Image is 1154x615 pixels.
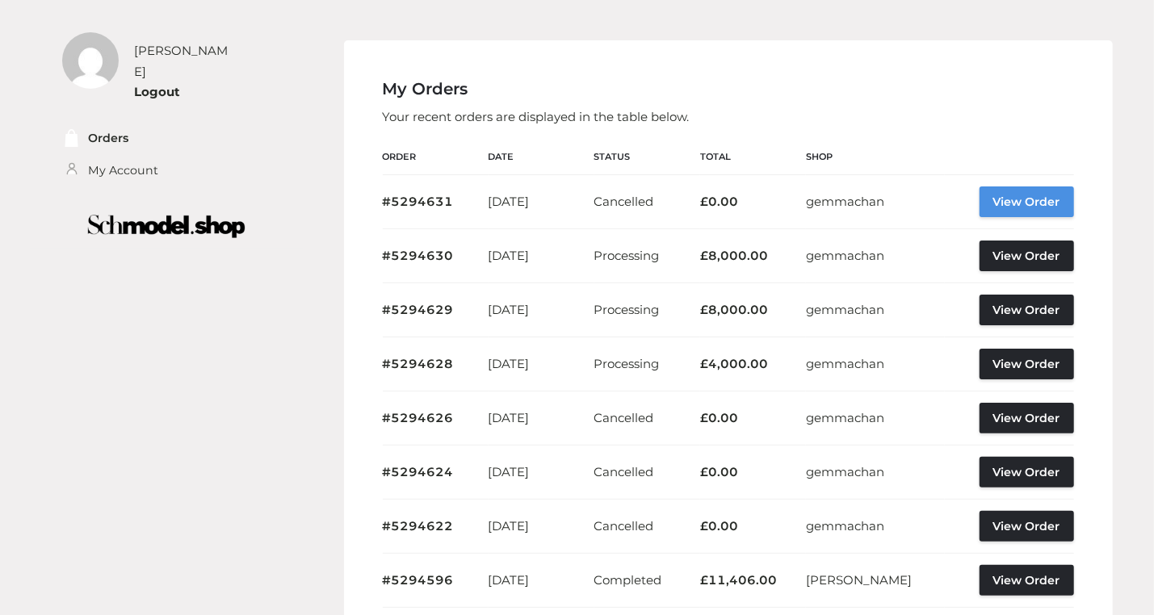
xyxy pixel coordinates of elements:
[806,518,884,533] a: gemmachan
[806,151,833,162] span: Shop
[383,107,1074,128] p: Your recent orders are displayed in the table below.
[489,518,530,533] time: [DATE]
[980,403,1074,433] a: View Order
[980,295,1074,325] a: View Order
[980,511,1074,542] a: View Order
[489,464,530,479] time: [DATE]
[135,40,236,82] div: [PERSON_NAME]
[594,302,660,317] span: Processing
[594,356,660,371] span: Processing
[594,151,631,162] span: Status
[700,248,708,263] span: £
[594,464,654,479] span: Cancelled
[383,410,454,425] a: #5294626
[489,410,530,425] time: [DATE]
[700,410,738,425] bdi: 0.00
[489,572,530,588] time: [DATE]
[700,572,708,588] span: £
[489,356,530,371] time: [DATE]
[700,194,738,209] bdi: 0.00
[700,572,777,588] bdi: 11,406.00
[383,518,454,533] a: #5294622
[700,302,708,317] span: £
[700,302,768,317] bdi: 8,000.00
[383,572,454,588] a: #5294596
[594,410,654,425] span: Cancelled
[594,194,654,209] span: Cancelled
[700,356,708,371] span: £
[700,151,731,162] span: Total
[489,302,530,317] time: [DATE]
[700,248,768,263] bdi: 8,000.00
[52,203,281,249] img: boutique-logo.png
[383,248,454,263] a: #5294630
[89,129,129,148] a: Orders
[980,457,1074,487] a: View Order
[594,248,660,263] span: Processing
[489,194,530,209] time: [DATE]
[594,572,662,588] span: Completed
[700,518,708,533] span: £
[89,161,159,180] a: My Account
[489,248,530,263] time: [DATE]
[806,356,884,371] a: gemmachan
[980,241,1074,271] a: View Order
[806,410,884,425] a: gemmachan
[489,151,514,162] span: Date
[700,464,738,479] bdi: 0.00
[700,518,738,533] bdi: 0.00
[135,84,181,99] a: Logout
[806,248,884,263] a: gemmachan
[383,194,454,209] a: #5294631
[383,464,454,479] a: #5294624
[383,151,417,162] span: Order
[700,356,768,371] bdi: 4,000.00
[806,464,884,479] a: gemmachan
[980,186,1074,217] a: View Order
[383,302,454,317] a: #5294629
[700,194,708,209] span: £
[700,464,708,479] span: £
[383,356,454,371] a: #5294628
[806,572,912,588] a: [PERSON_NAME]
[594,518,654,533] span: Cancelled
[806,194,884,209] a: gemmachan
[980,565,1074,596] a: View Order
[383,79,1074,98] h4: My Orders
[806,302,884,317] a: gemmachan
[700,410,708,425] span: £
[980,349,1074,379] a: View Order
